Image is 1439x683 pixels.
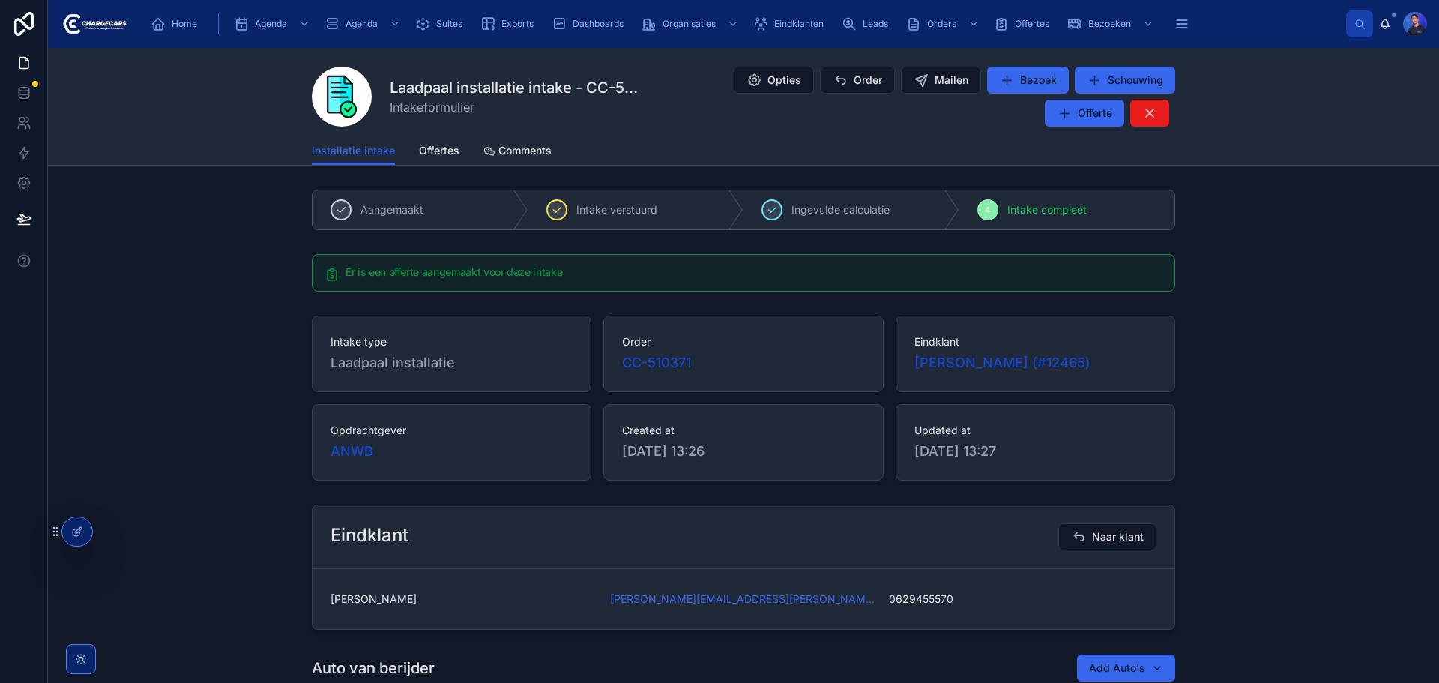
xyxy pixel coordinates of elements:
[390,98,639,116] span: Intakeformulier
[476,10,544,37] a: Exports
[320,10,408,37] a: Agenda
[331,423,573,438] span: Opdrachtgever
[501,18,534,30] span: Exports
[774,18,824,30] span: Eindklanten
[791,202,890,217] span: Ingevulde calculatie
[610,592,878,607] a: [PERSON_NAME][EMAIL_ADDRESS][PERSON_NAME][DOMAIN_NAME]
[1088,18,1131,30] span: Bezoeken
[663,18,716,30] span: Organisaties
[734,67,814,94] button: Opties
[914,334,1156,349] span: Eindklant
[255,18,287,30] span: Agenda
[1045,100,1124,127] button: Offerte
[914,352,1090,373] a: [PERSON_NAME] (#12465)
[837,10,899,37] a: Leads
[411,10,473,37] a: Suites
[1089,661,1145,676] span: Add Auto's
[1007,202,1087,217] span: Intake compleet
[419,143,459,158] span: Offertes
[139,7,1346,40] div: scrollable content
[637,10,746,37] a: Organisaties
[331,523,408,547] h2: Eindklant
[331,441,373,462] a: ANWB
[914,441,1156,462] span: [DATE] 13:27
[820,67,895,94] button: Order
[360,202,423,217] span: Aangemaakt
[901,67,981,94] button: Mailen
[172,18,197,30] span: Home
[346,267,1162,277] h5: Er is een offerte aangemaakt voor deze intake
[60,12,127,36] img: App logo
[935,73,968,88] span: Mailen
[927,18,956,30] span: Orders
[331,592,598,607] span: [PERSON_NAME]
[1015,18,1049,30] span: Offertes
[498,143,552,158] span: Comments
[749,10,834,37] a: Eindklanten
[229,10,317,37] a: Agenda
[1108,73,1163,88] span: Schouwing
[863,18,888,30] span: Leads
[576,202,657,217] span: Intake verstuurd
[419,137,459,167] a: Offertes
[436,18,462,30] span: Suites
[622,352,691,373] a: CC-510371
[331,352,455,373] span: Laadpaal installatie
[622,334,864,349] span: Order
[889,592,1156,607] span: 0629455570
[483,137,552,167] a: Comments
[346,18,378,30] span: Agenda
[1078,106,1112,121] span: Offerte
[1092,529,1144,544] span: Naar klant
[902,10,986,37] a: Orders
[547,10,634,37] a: Dashboards
[312,143,395,158] span: Installatie intake
[1063,10,1161,37] a: Bezoeken
[573,18,624,30] span: Dashboards
[987,67,1069,94] button: Bezoek
[146,10,208,37] a: Home
[622,423,864,438] span: Created at
[312,658,435,679] h1: Auto van berijder
[390,77,639,98] h1: Laadpaal installatie intake - CC-510371
[914,423,1156,438] span: Updated at
[854,73,882,88] span: Order
[622,441,864,462] span: [DATE] 13:26
[1020,73,1057,88] span: Bezoek
[331,334,573,349] span: Intake type
[985,204,991,216] span: 4
[1077,655,1175,682] button: Add Auto's
[767,73,801,88] span: Opties
[989,10,1060,37] a: Offertes
[1075,67,1175,94] button: Schouwing
[1058,523,1156,550] button: Naar klant
[312,137,395,166] a: Installatie intake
